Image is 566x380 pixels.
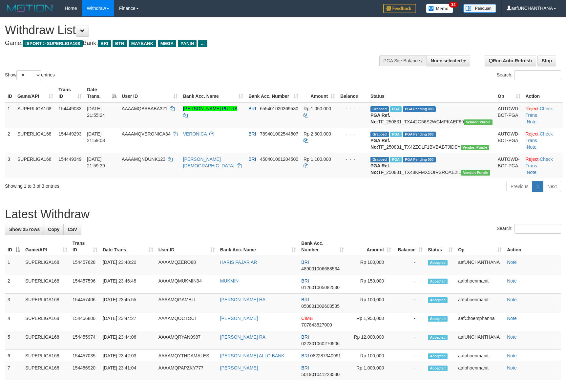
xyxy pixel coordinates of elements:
[156,350,218,362] td: AAAAMQYTHDAMALES
[338,84,368,102] th: Balance
[394,256,425,275] td: -
[260,157,298,162] span: Copy 450401001204500 to clipboard
[340,105,365,112] div: - - -
[113,40,127,47] span: BTN
[5,275,23,294] td: 2
[301,322,332,327] span: Copy 707843827000 to clipboard
[527,170,536,175] a: Note
[5,84,15,102] th: ID
[220,365,258,370] a: [PERSON_NAME]
[183,106,238,111] a: [PERSON_NAME] PUTRA
[340,131,365,137] div: - - -
[301,260,309,265] span: BRI
[180,84,246,102] th: Bank Acc. Name: activate to sort column ascending
[100,350,156,362] td: [DATE] 23:42:03
[100,294,156,312] td: [DATE] 23:45:55
[178,40,197,47] span: PANIN
[461,170,490,176] span: Vendor URL: https://trx4.1velocity.biz
[428,297,448,303] span: Accepted
[390,132,402,137] span: Marked by aafheankoy
[44,224,64,235] a: Copy
[23,331,70,350] td: SUPERLIGA168
[507,297,517,302] a: Note
[523,128,563,153] td: · ·
[220,316,258,321] a: [PERSON_NAME]
[464,119,493,125] span: Vendor URL: https://trx4.1velocity.biz
[156,275,218,294] td: AAAAMQMUKMIN94
[5,180,231,189] div: Showing 1 to 3 of 3 entries
[379,55,427,66] div: PGA Site Balance /
[260,106,298,111] span: Copy 655401020369530 to clipboard
[23,350,70,362] td: SUPERLIGA168
[23,40,83,47] span: ISPORT > SUPERLIGA168
[383,4,416,13] img: Feedback.jpg
[495,102,523,128] td: AUTOWD-BOT-PGA
[527,144,536,150] a: Note
[183,157,235,168] a: [PERSON_NAME][DEMOGRAPHIC_DATA]
[346,237,394,256] th: Amount: activate to sort column ascending
[122,157,165,162] span: AAAAMQNDUNK123
[301,285,340,290] span: Copy 012601005082530 to clipboard
[346,350,394,362] td: Rp 100,000
[220,278,239,284] a: MUKMIN
[304,131,331,137] span: Rp 2.600.000
[5,331,23,350] td: 5
[301,334,309,340] span: BRI
[98,40,111,47] span: BRI
[5,312,23,331] td: 4
[506,181,533,192] a: Previous
[9,227,40,232] span: Show 25 rows
[370,163,390,175] b: PGA Ref. No:
[100,312,156,331] td: [DATE] 23:44:27
[390,157,402,162] span: Marked by aafheankoy
[70,275,100,294] td: 154457596
[394,350,425,362] td: -
[394,312,425,331] td: -
[156,331,218,350] td: AAAAMQRYAN0987
[56,84,84,102] th: Trans ID: activate to sort column ascending
[523,153,563,178] td: · ·
[507,365,517,370] a: Note
[455,312,504,331] td: aafChoemphanna
[304,157,331,162] span: Rp 1.100.000
[248,131,256,137] span: BRI
[158,40,177,47] span: MEGA
[87,131,105,143] span: [DATE] 21:59:03
[301,278,309,284] span: BRI
[425,237,455,256] th: Status: activate to sort column ascending
[100,237,156,256] th: Date Trans.: activate to sort column ascending
[15,102,56,128] td: SUPERLIGA168
[428,335,448,340] span: Accepted
[198,40,207,47] span: ...
[301,84,338,102] th: Amount: activate to sort column ascending
[428,353,448,359] span: Accepted
[370,106,389,112] span: Grabbed
[514,70,561,80] input: Search:
[431,58,462,63] span: None selected
[5,40,371,47] h4: Game: Bank:
[455,237,504,256] th: Op: activate to sort column ascending
[220,353,284,358] a: [PERSON_NAME] ALLO BANK
[370,157,389,162] span: Grabbed
[119,84,180,102] th: User ID: activate to sort column ascending
[449,2,458,8] span: 34
[301,316,313,321] span: CIMB
[58,157,81,162] span: 154449349
[340,156,365,162] div: - - -
[507,334,517,340] a: Note
[394,275,425,294] td: -
[5,70,55,80] label: Show entries
[248,157,256,162] span: BRI
[301,266,340,271] span: Copy 489001006688534 to clipboard
[156,237,218,256] th: User ID: activate to sort column ascending
[58,131,81,137] span: 154449293
[368,102,495,128] td: TF_250831_TX442G56S2WGMPKAEF69
[70,331,100,350] td: 154455974
[390,106,402,112] span: Marked by aafheankoy
[428,366,448,371] span: Accepted
[527,119,536,124] a: Note
[5,153,15,178] td: 3
[156,256,218,275] td: AAAAMQZERO88
[346,331,394,350] td: Rp 12,000,000
[129,40,156,47] span: MAYBANK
